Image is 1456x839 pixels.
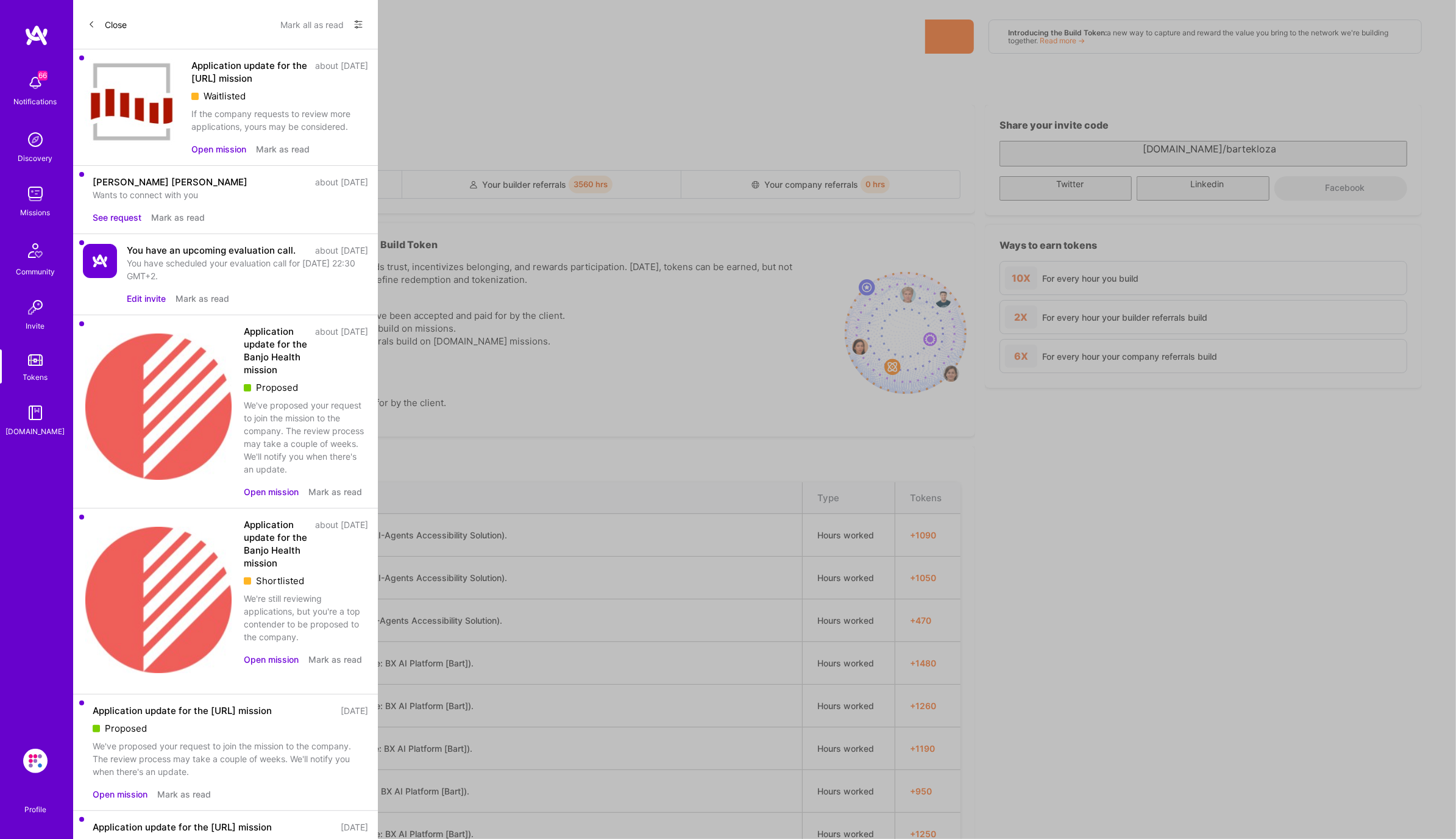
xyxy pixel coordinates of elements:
div: Shortlisted [244,574,368,587]
button: Mark all as read [280,15,344,34]
div: [PERSON_NAME] [PERSON_NAME] [93,176,247,188]
img: discovery [23,127,48,152]
img: Company Logo [83,244,117,278]
div: Application update for the Banjo Health mission [244,518,308,569]
div: [DATE] [341,821,368,834]
img: teamwork [23,182,48,206]
div: Application update for the [URL] mission [93,821,272,834]
img: tokens [28,354,43,366]
button: Close [88,15,127,34]
div: We've proposed your request to join the mission to the company. The review process may take a cou... [244,399,368,476]
img: logo [24,24,49,46]
div: about [DATE] [315,325,368,376]
button: Mark as read [157,788,211,801]
button: Mark as read [256,143,310,155]
button: Open mission [244,485,299,498]
div: Application update for the Banjo Health mission [244,325,308,376]
div: about [DATE] [315,244,368,257]
img: guide book [23,401,48,425]
div: Proposed [93,722,368,735]
a: Evinced: AI-Agents Accessibility Solution [20,749,51,773]
div: Discovery [18,152,53,165]
button: Open mission [93,788,147,801]
div: Application update for the [URL] mission [191,59,308,85]
div: about [DATE] [315,176,368,188]
img: Invite [23,295,48,320]
button: Mark as read [308,653,362,666]
div: about [DATE] [315,518,368,569]
div: Application update for the [URL] mission [93,704,272,717]
div: Wants to connect with you [93,188,368,201]
div: If the company requests to review more applications, yours may be considered. [191,107,368,133]
button: Mark as read [176,292,229,305]
img: bell [23,71,48,95]
div: Tokens [23,371,48,384]
div: Profile [24,803,46,815]
button: See request [93,211,141,224]
img: Company Logo [83,325,234,491]
span: 66 [38,71,48,80]
img: Evinced: AI-Agents Accessibility Solution [23,749,48,773]
img: Company Logo [83,59,182,146]
button: Edit invite [127,292,166,305]
div: You have scheduled your evaluation call for [DATE] 22:30 GMT+2. [127,257,368,282]
div: We're still reviewing applications, but you're a top contender to be proposed to the company. [244,592,368,643]
div: [DATE] [341,704,368,717]
div: Invite [26,320,45,332]
a: Profile [20,790,51,815]
div: Notifications [14,95,57,108]
div: about [DATE] [315,59,368,85]
button: Mark as read [308,485,362,498]
button: Mark as read [151,211,205,224]
div: [DOMAIN_NAME] [6,425,65,438]
div: You have an upcoming evaluation call. [127,244,296,257]
button: Open mission [191,143,246,155]
div: Missions [21,206,51,219]
img: Community [21,236,50,265]
div: Community [16,265,55,278]
img: Company Logo [83,518,234,684]
div: Proposed [244,381,368,394]
div: We've proposed your request to join the mission to the company. The review process may take a cou... [93,740,368,778]
div: Waitlisted [191,90,368,102]
button: Open mission [244,653,299,666]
